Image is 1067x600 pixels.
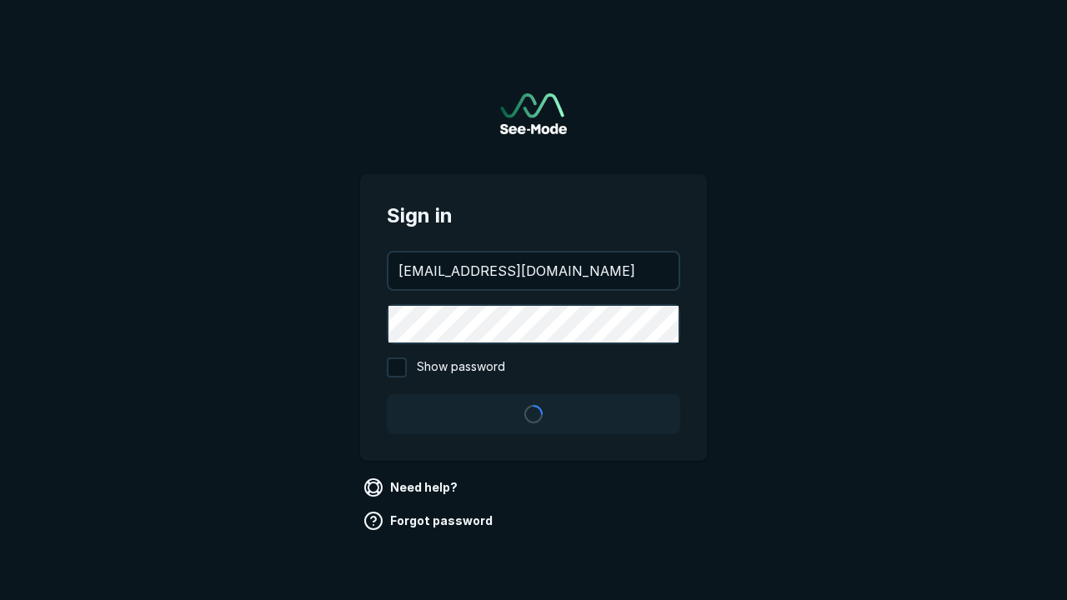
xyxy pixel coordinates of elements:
a: Need help? [360,474,464,501]
a: Go to sign in [500,93,567,134]
a: Forgot password [360,507,499,534]
input: your@email.com [388,252,679,289]
img: See-Mode Logo [500,93,567,134]
span: Sign in [387,201,680,231]
span: Show password [417,357,505,377]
